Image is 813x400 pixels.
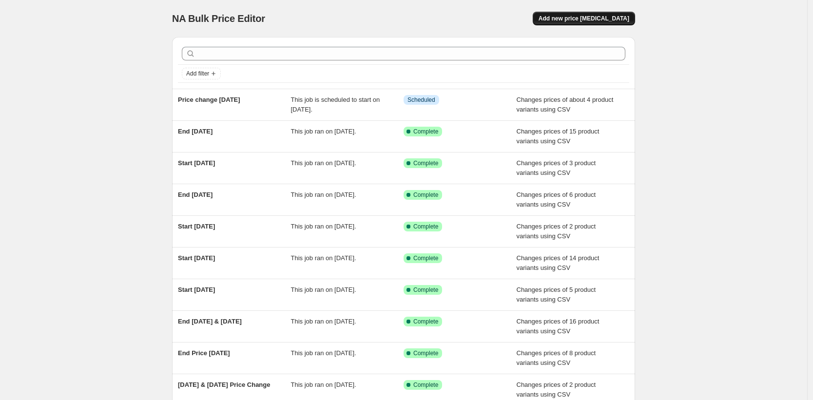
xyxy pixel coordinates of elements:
[517,191,596,208] span: Changes prices of 6 product variants using CSV
[291,191,356,198] span: This job ran on [DATE].
[291,381,356,388] span: This job ran on [DATE].
[517,159,596,176] span: Changes prices of 3 product variants using CSV
[517,349,596,366] span: Changes prices of 8 product variants using CSV
[291,96,380,113] span: This job is scheduled to start on [DATE].
[517,381,596,398] span: Changes prices of 2 product variants using CSV
[291,128,356,135] span: This job ran on [DATE].
[178,159,215,167] span: Start [DATE]
[517,128,600,145] span: Changes prices of 15 product variants using CSV
[533,12,635,25] button: Add new price [MEDICAL_DATA]
[291,318,356,325] span: This job ran on [DATE].
[413,223,438,230] span: Complete
[291,254,356,262] span: This job ran on [DATE].
[413,381,438,389] span: Complete
[517,286,596,303] span: Changes prices of 5 product variants using CSV
[178,191,213,198] span: End [DATE]
[178,254,215,262] span: Start [DATE]
[413,349,438,357] span: Complete
[413,128,438,135] span: Complete
[178,318,242,325] span: End [DATE] & [DATE]
[413,254,438,262] span: Complete
[413,159,438,167] span: Complete
[539,15,629,22] span: Add new price [MEDICAL_DATA]
[291,223,356,230] span: This job ran on [DATE].
[413,318,438,325] span: Complete
[407,96,435,104] span: Scheduled
[517,96,614,113] span: Changes prices of about 4 product variants using CSV
[291,159,356,167] span: This job ran on [DATE].
[178,349,230,357] span: End Price [DATE]
[291,349,356,357] span: This job ran on [DATE].
[178,128,213,135] span: End [DATE]
[178,96,240,103] span: Price change [DATE]
[413,286,438,294] span: Complete
[517,223,596,240] span: Changes prices of 2 product variants using CSV
[517,318,600,335] span: Changes prices of 16 product variants using CSV
[517,254,600,271] span: Changes prices of 14 product variants using CSV
[178,223,215,230] span: Start [DATE]
[413,191,438,199] span: Complete
[178,381,270,388] span: [DATE] & [DATE] Price Change
[182,68,221,79] button: Add filter
[186,70,209,77] span: Add filter
[178,286,215,293] span: Start [DATE]
[291,286,356,293] span: This job ran on [DATE].
[172,13,265,24] span: NA Bulk Price Editor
